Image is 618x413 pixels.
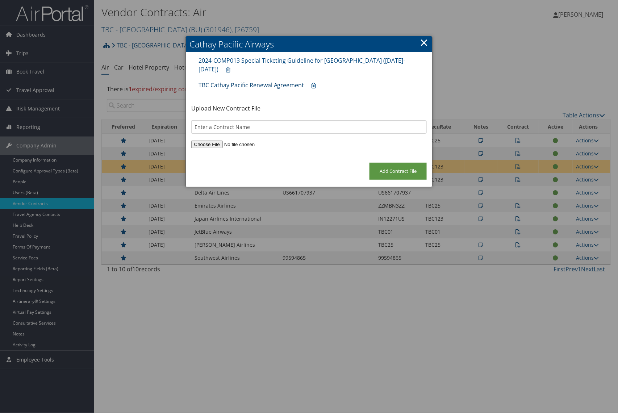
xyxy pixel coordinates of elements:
input: Add Contract File [369,163,427,180]
input: Enter a Contract Name [191,120,427,134]
a: 2024-COMP013 Special Ticketing Guideline for [GEOGRAPHIC_DATA] ([DATE]-[DATE]) [199,57,405,73]
p: Upload New Contract File [191,104,427,113]
h2: Cathay Pacific Airways [186,36,432,52]
a: Remove contract [222,63,234,76]
a: × [420,35,428,50]
a: Remove contract [308,79,320,92]
a: TBC Cathay Pacific Renewal Agreement [199,81,304,89]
